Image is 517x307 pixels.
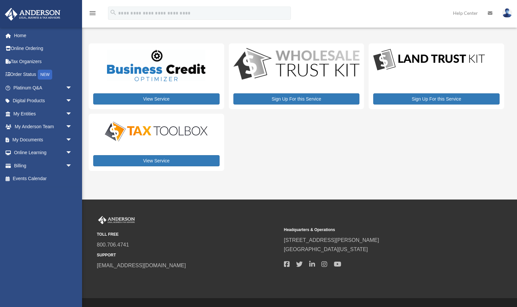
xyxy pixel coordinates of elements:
[5,94,79,107] a: Digital Productsarrow_drop_down
[284,226,466,233] small: Headquarters & Operations
[97,242,129,248] a: 800.706.4741
[5,42,82,55] a: Online Ordering
[5,172,82,185] a: Events Calendar
[5,133,82,146] a: My Documentsarrow_drop_down
[89,12,97,17] a: menu
[38,70,52,80] div: NEW
[97,263,186,268] a: [EMAIL_ADDRESS][DOMAIN_NAME]
[5,81,82,94] a: Platinum Q&Aarrow_drop_down
[3,8,62,21] img: Anderson Advisors Platinum Portal
[66,133,79,147] span: arrow_drop_down
[66,159,79,173] span: arrow_drop_down
[97,216,136,224] img: Anderson Advisors Platinum Portal
[284,237,379,243] a: [STREET_ADDRESS][PERSON_NAME]
[5,159,82,172] a: Billingarrow_drop_down
[5,55,82,68] a: Tax Organizers
[5,120,82,133] a: My Anderson Teamarrow_drop_down
[93,155,220,166] a: View Service
[233,93,360,105] a: Sign Up For this Service
[284,247,368,252] a: [GEOGRAPHIC_DATA][US_STATE]
[5,29,82,42] a: Home
[233,48,360,82] img: WS-Trust-Kit-lgo-1.jpg
[502,8,512,18] img: User Pic
[5,107,82,120] a: My Entitiesarrow_drop_down
[66,81,79,95] span: arrow_drop_down
[5,146,82,159] a: Online Learningarrow_drop_down
[66,94,79,108] span: arrow_drop_down
[97,252,279,259] small: SUPPORT
[93,93,220,105] a: View Service
[66,146,79,160] span: arrow_drop_down
[373,93,500,105] a: Sign Up For this Service
[89,9,97,17] i: menu
[373,48,485,72] img: LandTrust_lgo-1.jpg
[66,107,79,121] span: arrow_drop_down
[97,231,279,238] small: TOLL FREE
[110,9,117,16] i: search
[66,120,79,134] span: arrow_drop_down
[5,68,82,82] a: Order StatusNEW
